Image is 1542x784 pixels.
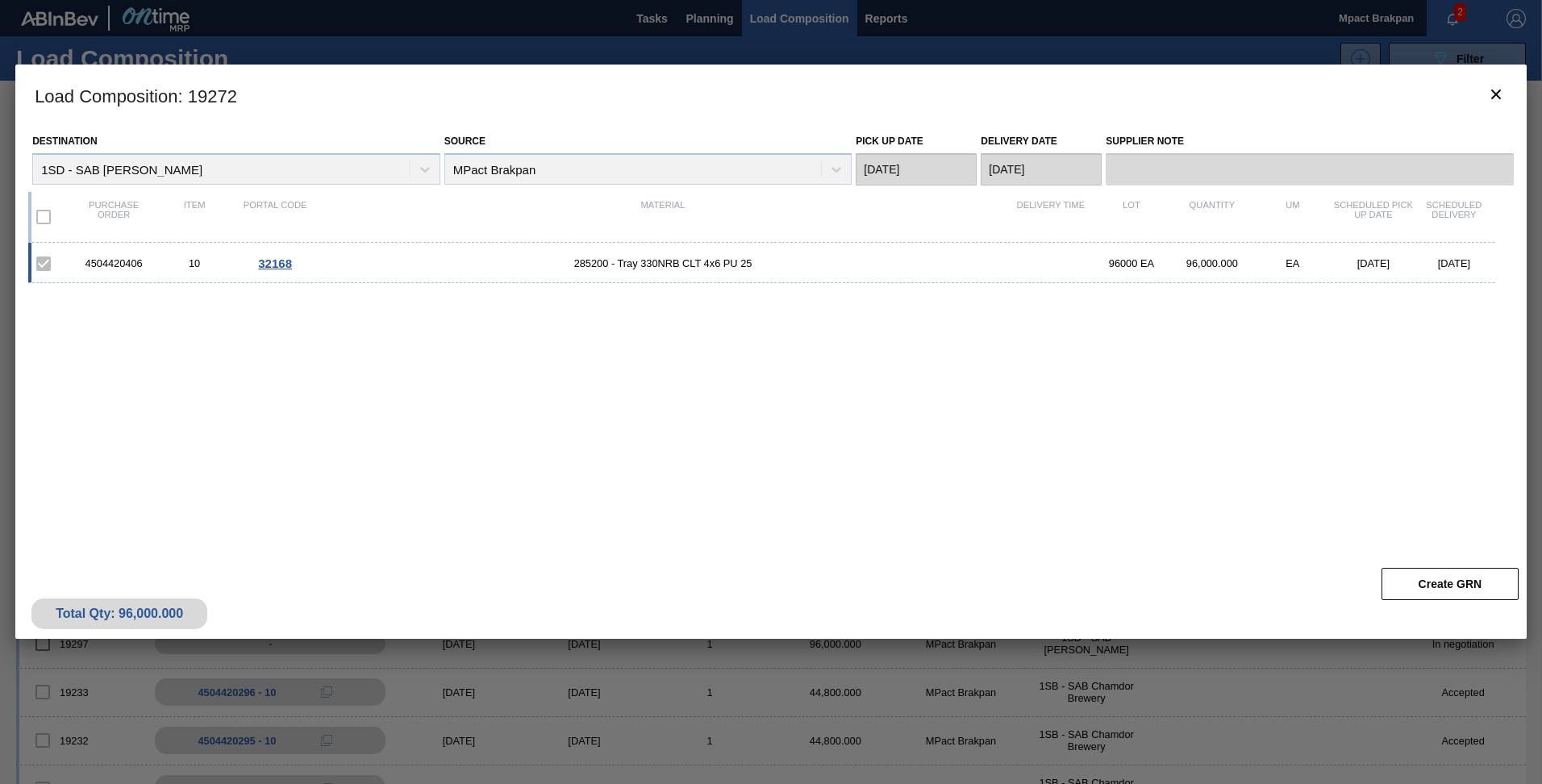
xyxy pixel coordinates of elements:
[1172,200,1252,234] div: Quantity
[1252,200,1333,234] div: UM
[32,136,97,147] label: Destination
[1414,257,1494,269] div: [DATE]
[73,257,154,269] div: 4504420406
[1333,200,1414,234] div: Scheduled Pick up Date
[1091,200,1172,234] div: Lot
[981,153,1102,186] input: mm/dd/yyyy
[235,200,315,234] div: Portal code
[981,136,1056,147] label: Delivery Date
[1382,568,1519,600] button: Create GRN
[235,256,315,270] div: Go to Order
[444,136,486,147] label: Source
[315,200,1011,234] div: Material
[1414,200,1494,234] div: Scheduled Delivery
[1011,200,1091,234] div: Delivery Time
[1252,257,1333,269] div: EA
[258,256,292,270] span: 32168
[856,136,923,147] label: Pick up Date
[73,200,154,234] div: Purchase order
[154,200,235,234] div: Item
[1091,257,1172,269] div: 96000 EA
[154,257,235,269] div: 10
[1333,257,1414,269] div: [DATE]
[1172,257,1252,269] div: 96,000.000
[44,607,195,621] div: Total Qty: 96,000.000
[15,65,1527,126] h3: Load Composition : 19272
[856,153,977,186] input: mm/dd/yyyy
[315,257,1011,269] span: 285200 - Tray 330NRB CLT 4x6 PU 25
[1106,130,1514,153] label: Supplier Note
